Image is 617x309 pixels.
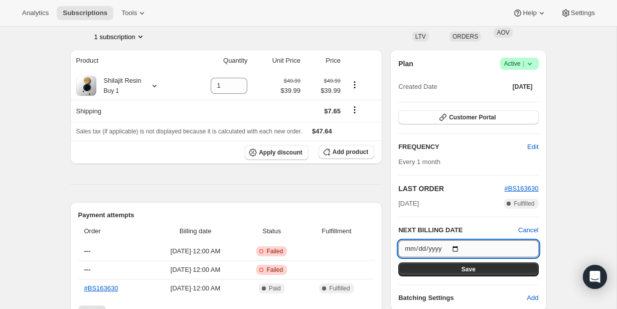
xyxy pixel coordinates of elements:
[269,284,281,292] span: Paid
[319,145,374,159] button: Add product
[398,82,437,92] span: Created Date
[305,226,368,236] span: Fulfillment
[152,246,239,256] span: [DATE] · 12:00 AM
[84,247,91,255] span: ---
[94,32,145,42] button: Product actions
[84,266,91,273] span: ---
[57,6,113,20] button: Subscriptions
[284,78,300,84] small: $49.99
[152,226,239,236] span: Billing date
[266,266,283,274] span: Failed
[513,83,533,91] span: [DATE]
[76,128,302,135] span: Sales tax (if applicable) is not displayed because it is calculated with each new order.
[324,78,341,84] small: $49.99
[78,220,149,242] th: Order
[333,148,368,156] span: Add product
[245,226,299,236] span: Status
[507,80,539,94] button: [DATE]
[324,107,341,115] span: $7.65
[398,142,527,152] h2: FREQUENCY
[497,29,509,36] span: AOV
[70,100,185,122] th: Shipping
[78,210,375,220] h2: Payment attempts
[571,9,595,17] span: Settings
[452,33,478,40] span: ORDERS
[329,284,350,292] span: Fulfilled
[449,113,496,121] span: Customer Portal
[521,290,544,306] button: Add
[527,293,538,303] span: Add
[398,262,538,276] button: Save
[505,184,539,194] button: #BS163630
[306,86,341,96] span: $39.99
[523,60,524,68] span: |
[398,59,413,69] h2: Plan
[280,86,300,96] span: $39.99
[514,200,534,208] span: Fulfilled
[347,79,363,90] button: Product actions
[250,50,303,72] th: Unit Price
[398,293,527,303] h6: Batching Settings
[185,50,250,72] th: Quantity
[245,145,308,160] button: Apply discount
[507,6,552,20] button: Help
[266,247,283,255] span: Failed
[415,33,426,40] span: LTV
[347,104,363,115] button: Shipping actions
[521,139,544,155] button: Edit
[104,87,119,94] small: Buy 1
[312,127,332,135] span: $47.64
[152,283,239,293] span: [DATE] · 12:00 AM
[121,9,137,17] span: Tools
[555,6,601,20] button: Settings
[398,199,419,209] span: [DATE]
[398,158,440,166] span: Every 1 month
[505,185,539,192] a: #BS163630
[115,6,153,20] button: Tools
[70,50,185,72] th: Product
[63,9,107,17] span: Subscriptions
[461,265,476,273] span: Save
[504,59,535,69] span: Active
[523,9,536,17] span: Help
[518,225,538,235] button: Cancel
[22,9,49,17] span: Analytics
[16,6,55,20] button: Analytics
[96,76,141,96] div: Shilajit Resin
[152,265,239,275] span: [DATE] · 12:00 AM
[398,225,518,235] h2: NEXT BILLING DATE
[303,50,344,72] th: Price
[398,184,504,194] h2: LAST ORDER
[84,284,118,292] a: #BS163630
[398,110,538,124] button: Customer Portal
[583,265,607,289] div: Open Intercom Messenger
[527,142,538,152] span: Edit
[259,148,302,157] span: Apply discount
[76,76,96,96] img: product img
